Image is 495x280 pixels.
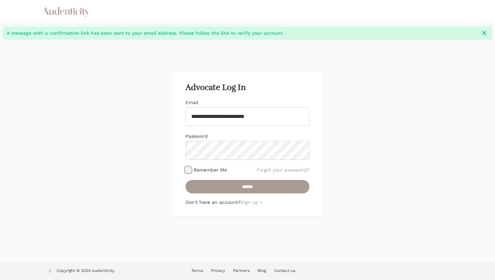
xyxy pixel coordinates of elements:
p: Copyright © 2024 Audenticity [57,268,114,275]
label: Password [186,133,208,139]
a: Sign up > [241,199,263,205]
a: Terms [191,268,203,273]
span: A message with a confirmation link has been sent to your email address. Please follow the link to... [7,30,477,36]
label: Email [186,100,198,105]
a: Privacy [211,268,225,273]
p: Don't have an account? [186,199,309,206]
a: Forgot your password? [257,166,309,173]
a: Partners [233,268,250,273]
h2: Advocate Log In [186,83,309,92]
label: Remember Me [194,166,227,173]
a: Blog [258,268,266,273]
a: Contact us [274,268,295,273]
